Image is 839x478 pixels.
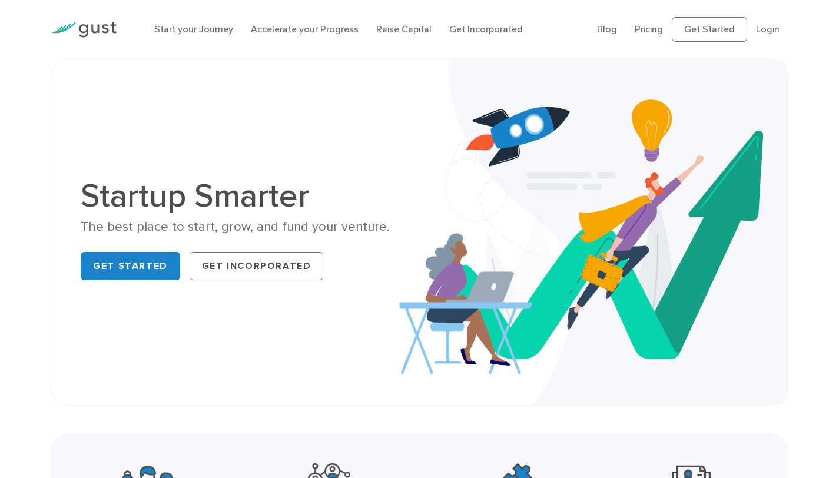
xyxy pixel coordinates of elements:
[190,252,324,280] a: Get Incorporated
[449,24,523,35] a: Get Incorporated
[81,218,410,235] div: The best place to start, grow, and fund your venture.
[51,22,117,38] img: Gust Logo
[756,24,780,35] a: Login
[597,24,617,35] a: Blog
[251,24,359,35] a: Accelerate your Progress
[81,252,180,280] a: Get Started
[154,24,233,35] a: Start your Journey
[399,59,788,405] img: Startup Smarter Hero
[635,24,663,35] a: Pricing
[376,24,432,35] a: Raise Capital
[81,180,410,213] h1: Startup Smarter
[672,17,747,42] a: Get Started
